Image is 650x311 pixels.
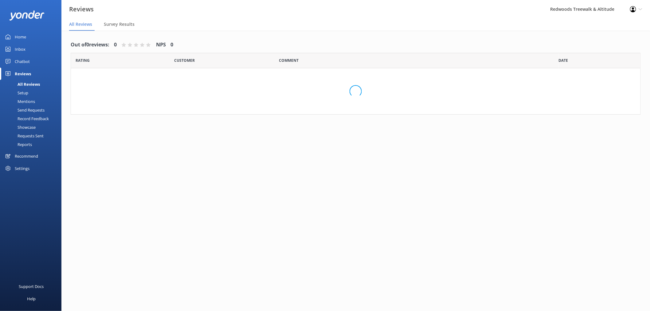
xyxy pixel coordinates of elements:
div: Record Feedback [4,114,49,123]
div: All Reviews [4,80,40,89]
a: Showcase [4,123,61,132]
div: Showcase [4,123,36,132]
div: Inbox [15,43,25,55]
a: Requests Sent [4,132,61,140]
div: Reports [4,140,32,149]
h4: 0 [170,41,173,49]
span: Survey Results [104,21,135,27]
div: Setup [4,89,28,97]
h3: Reviews [69,4,94,14]
span: Date [76,57,90,63]
div: Send Requests [4,106,45,114]
div: Home [15,31,26,43]
div: Chatbot [15,55,30,68]
a: Reports [4,140,61,149]
div: Help [27,293,36,305]
span: Question [279,57,299,63]
span: Date [174,57,195,63]
div: Recommend [15,150,38,162]
a: Send Requests [4,106,61,114]
a: Mentions [4,97,61,106]
h4: NPS [156,41,166,49]
div: Mentions [4,97,35,106]
div: Requests Sent [4,132,44,140]
span: All Reviews [69,21,92,27]
span: Date [559,57,568,63]
img: yonder-white-logo.png [9,10,45,21]
div: Support Docs [19,280,44,293]
a: All Reviews [4,80,61,89]
div: Settings [15,162,29,175]
a: Record Feedback [4,114,61,123]
h4: Out of 0 reviews: [71,41,109,49]
div: Reviews [15,68,31,80]
h4: 0 [114,41,117,49]
a: Setup [4,89,61,97]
